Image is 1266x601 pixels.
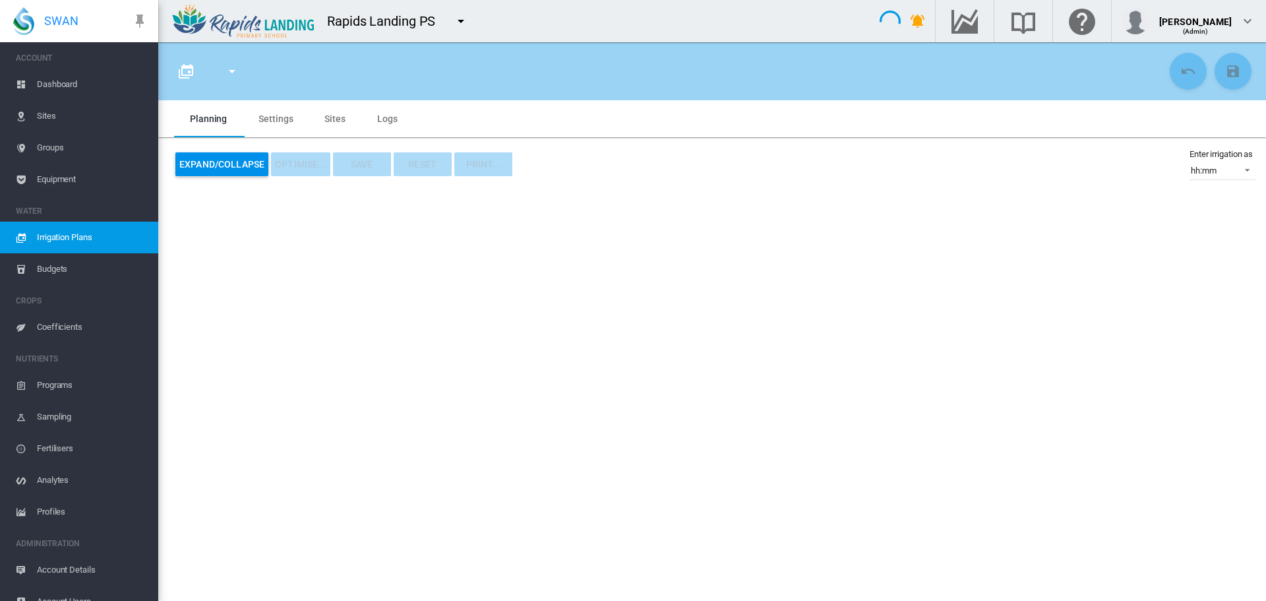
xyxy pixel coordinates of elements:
span: Groups [37,132,148,164]
md-label: Enter irrigation as [1190,149,1253,159]
span: Logs [377,113,398,124]
md-icon: icon-menu-down [453,13,469,29]
span: ADMINISTRATION [16,533,148,554]
md-tab-item: Sites [309,100,361,137]
span: ACCOUNT [16,47,148,69]
md-icon: icon-bell-ring [910,13,926,29]
span: Equipment [37,164,148,195]
img: kHNpA0xHyYcAAAAASUVORK5CYII= [172,5,314,38]
div: hh:mm [1191,166,1217,175]
button: OPTIMISE... [271,152,330,176]
span: WATER [16,201,148,222]
button: Click to go to full list of plans [173,58,199,84]
md-icon: icon-undo [1180,63,1196,79]
img: SWAN-Landscape-Logo-Colour-drop.png [13,7,34,35]
button: Save Changes [1215,53,1251,90]
button: PRINT... [454,152,512,176]
span: SWAN [44,13,78,29]
span: CROPS [16,290,148,311]
span: Sites [37,100,148,132]
md-tab-item: Settings [243,100,309,137]
span: Budgets [37,253,148,285]
md-tab-item: Planning [174,100,243,137]
button: Cancel Changes [1170,53,1207,90]
span: (Admin) [1183,28,1209,35]
span: Programs [37,369,148,401]
div: [PERSON_NAME] [1159,10,1232,23]
span: Fertilisers [37,433,148,464]
span: Coefficients [37,311,148,343]
span: NUTRIENTS [16,348,148,369]
button: Expand/Collapse [175,152,268,176]
span: Sampling [37,401,148,433]
span: Analytes [37,464,148,496]
md-icon: icon-menu-down [224,63,240,79]
md-icon: icon-chevron-down [1240,13,1255,29]
button: icon-bell-ring [905,8,931,34]
button: Reset [394,152,452,176]
span: Profiles [37,496,148,528]
button: Save [333,152,391,176]
md-icon: icon-calendar-multiple [178,63,194,79]
md-icon: Go to the Data Hub [949,13,980,29]
button: icon-menu-down [448,8,474,34]
md-icon: Click here for help [1066,13,1098,29]
span: Dashboard [37,69,148,100]
span: Irrigation Plans [37,222,148,253]
button: icon-menu-down [219,58,245,84]
div: Rapids Landing PS [327,12,447,30]
span: Account Details [37,554,148,586]
md-icon: Search the knowledge base [1008,13,1039,29]
md-icon: icon-content-save [1225,63,1241,79]
img: profile.jpg [1122,8,1149,34]
md-icon: icon-pin [132,13,148,29]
